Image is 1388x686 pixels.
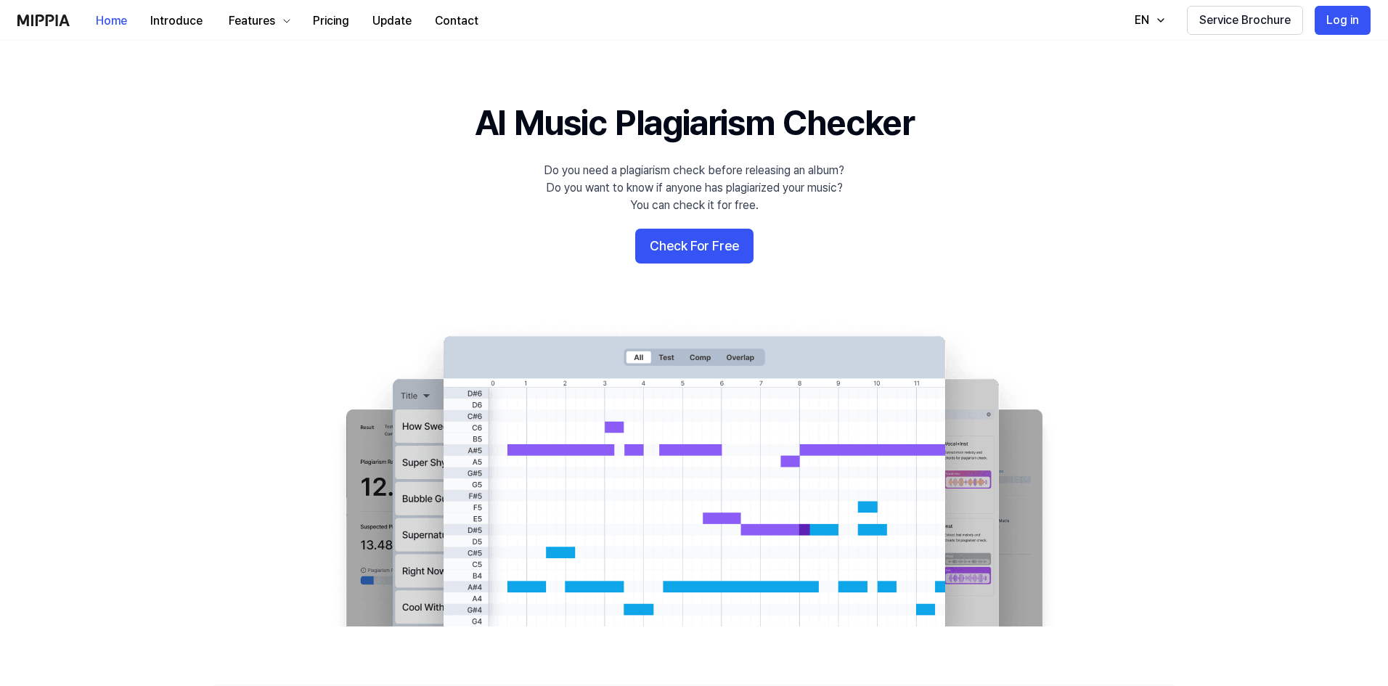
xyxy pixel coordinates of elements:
button: Features [214,7,301,36]
button: EN [1120,6,1175,35]
button: Service Brochure [1187,6,1303,35]
h1: AI Music Plagiarism Checker [475,99,914,147]
button: Pricing [301,7,361,36]
div: Features [226,12,278,30]
button: Log in [1315,6,1371,35]
button: Contact [423,7,490,36]
a: Home [84,1,139,41]
button: Update [361,7,423,36]
button: Check For Free [635,229,754,264]
img: main Image [317,322,1071,626]
button: Introduce [139,7,214,36]
button: Home [84,7,139,36]
img: logo [17,15,70,26]
div: EN [1132,12,1152,29]
div: Do you need a plagiarism check before releasing an album? Do you want to know if anyone has plagi... [544,162,844,214]
a: Update [361,1,423,41]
